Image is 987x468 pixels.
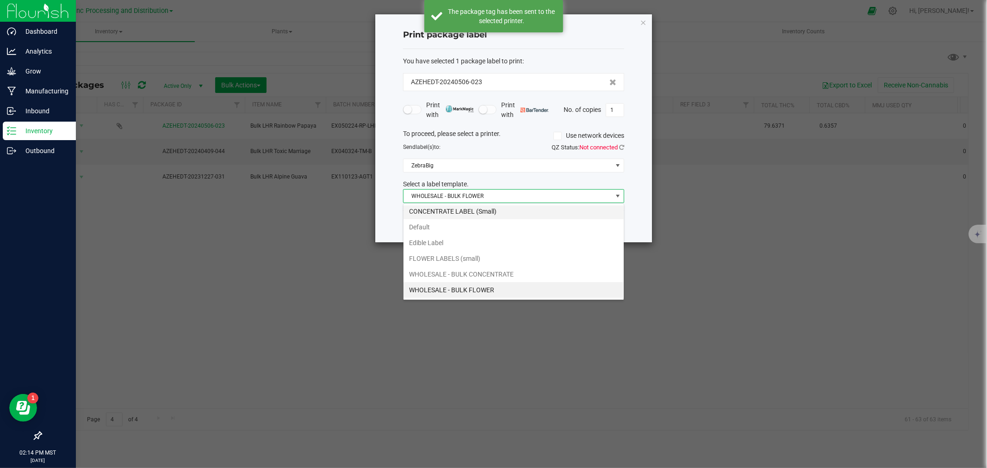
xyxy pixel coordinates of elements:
span: Not connected [579,144,618,151]
span: QZ Status: [552,144,624,151]
inline-svg: Dashboard [7,27,16,36]
span: No. of copies [564,105,601,113]
span: ZebraBig [403,159,612,172]
p: Inbound [16,105,72,117]
p: [DATE] [4,457,72,464]
li: Default [403,219,624,235]
div: The package tag has been sent to the selected printer. [447,7,556,25]
p: Analytics [16,46,72,57]
span: WHOLESALE - BULK FLOWER [403,190,612,203]
inline-svg: Grow [7,67,16,76]
img: bartender.png [521,108,549,112]
iframe: Resource center [9,394,37,422]
img: mark_magic_cybra.png [446,105,474,112]
p: Dashboard [16,26,72,37]
inline-svg: Manufacturing [7,86,16,96]
inline-svg: Analytics [7,47,16,56]
inline-svg: Outbound [7,146,16,155]
p: Inventory [16,125,72,136]
inline-svg: Inventory [7,126,16,135]
label: Use network devices [553,131,624,141]
p: Outbound [16,145,72,156]
li: FLOWER LABELS (small) [403,251,624,266]
span: You have selected 1 package label to print [403,57,522,65]
p: Grow [16,66,72,77]
span: Print with [501,100,549,120]
li: Edible Label [403,235,624,251]
span: Print with [426,100,474,120]
h4: Print package label [403,29,624,41]
li: WHOLESALE - BULK CONCENTRATE [403,266,624,282]
span: label(s) [416,144,434,150]
span: Send to: [403,144,441,150]
div: Select a label template. [396,179,631,189]
inline-svg: Inbound [7,106,16,116]
iframe: Resource center unread badge [27,393,38,404]
div: : [403,56,624,66]
span: AZEHEDT-20240506-023 [411,77,482,87]
li: CONCENTRATE LABEL (Small) [403,203,624,219]
p: 02:14 PM MST [4,449,72,457]
div: To proceed, please select a printer. [396,129,631,143]
li: WHOLESALE - BULK FLOWER [403,282,624,298]
p: Manufacturing [16,86,72,97]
